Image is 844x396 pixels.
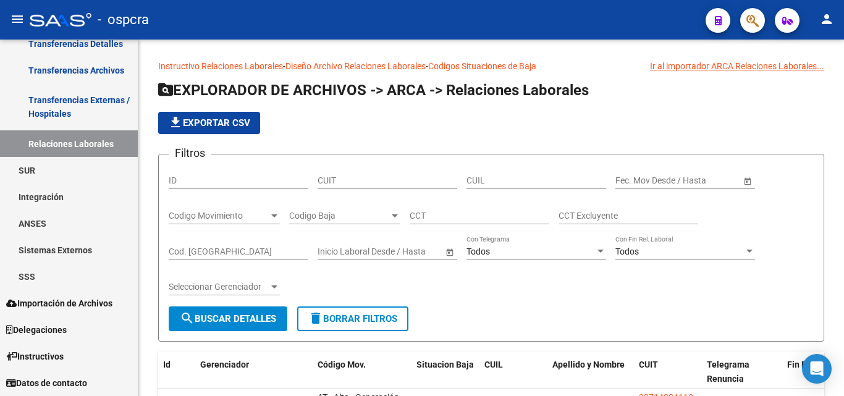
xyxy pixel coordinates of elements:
a: Instructivo Relaciones Laborales [158,61,283,71]
span: Situacion Baja [416,360,474,369]
span: Seleccionar Gerenciador [169,282,269,292]
mat-icon: menu [10,12,25,27]
span: Código Mov. [318,360,366,369]
span: Fin Rel. Lab. [787,360,836,369]
span: Importación de Archivos [6,297,112,310]
span: Id [163,360,171,369]
span: - ospcra [98,6,149,33]
span: Codigo Movimiento [169,211,269,221]
span: Buscar Detalles [180,313,276,324]
button: Exportar CSV [158,112,260,134]
span: Gerenciador [200,360,249,369]
mat-icon: person [819,12,834,27]
span: EXPLORADOR DE ARCHIVOS -> ARCA -> Relaciones Laborales [158,82,589,99]
span: Datos de contacto [6,376,87,390]
button: Buscar Detalles [169,306,287,331]
input: End date [366,246,427,257]
span: Borrar Filtros [308,313,397,324]
span: Todos [466,246,490,256]
div: Ir al importador ARCA Relaciones Laborales... [650,59,824,73]
span: Delegaciones [6,323,67,337]
button: Open calendar [741,174,754,187]
span: CUIT [639,360,658,369]
p: - - [158,59,824,73]
mat-icon: search [180,311,195,326]
button: Borrar Filtros [297,306,408,331]
span: Apellido y Nombre [552,360,625,369]
input: Start date [318,246,356,257]
span: CUIL [484,360,503,369]
span: Instructivos [6,350,64,363]
button: Open calendar [443,245,456,258]
span: Telegrama Renuncia [707,360,749,384]
mat-icon: delete [308,311,323,326]
h3: Filtros [169,145,211,162]
a: Diseño Archivo Relaciones Laborales [285,61,426,71]
span: Codigo Baja [289,211,389,221]
input: End date [664,175,725,186]
input: Start date [615,175,654,186]
mat-icon: file_download [168,115,183,130]
span: Todos [615,246,639,256]
div: Open Intercom Messenger [802,354,832,384]
a: Codigos Situaciones de Baja [428,61,536,71]
span: Exportar CSV [168,117,250,128]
